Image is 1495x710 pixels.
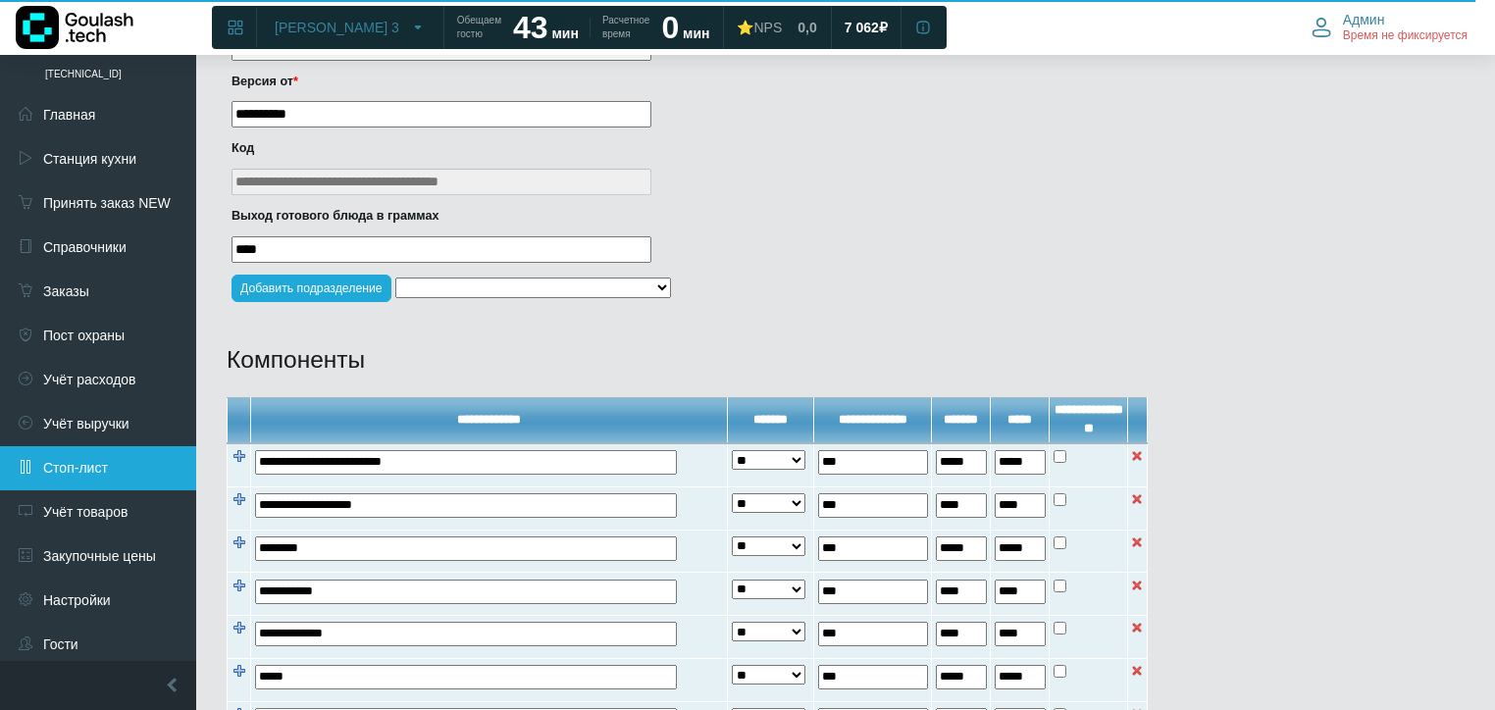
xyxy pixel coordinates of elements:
span: 0,0 [798,19,816,36]
a: ⭐NPS 0,0 [725,10,828,45]
span: мин [683,25,709,41]
span: 7 062 [845,19,879,36]
span: Админ [1343,11,1385,28]
span: Время не фиксируется [1343,28,1468,44]
button: Добавить подразделение [232,275,391,302]
h3: Компоненты [227,345,1148,374]
strong: 0 [661,10,679,45]
label: Версия от [232,73,298,91]
span: Обещаем гостю [457,14,501,41]
a: Обещаем гостю 43 мин Расчетное время 0 мин [445,10,722,45]
strong: 43 [513,10,548,45]
span: мин [552,25,579,41]
span: [PERSON_NAME] 3 [275,19,399,36]
label: Выход готового блюда в граммах [232,207,438,226]
div: ⭐ [737,19,782,36]
a: 7 062 ₽ [833,10,900,45]
button: [PERSON_NAME] 3 [263,12,438,43]
button: Админ Время не фиксируется [1300,7,1479,48]
label: Код [232,139,254,158]
img: Логотип компании Goulash.tech [16,6,133,49]
span: NPS [753,20,782,35]
span: Расчетное время [602,14,649,41]
span: ₽ [879,19,888,36]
